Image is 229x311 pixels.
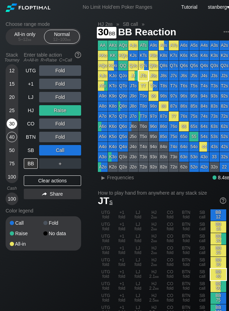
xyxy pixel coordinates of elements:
[159,111,169,121] div: 87o
[209,152,219,162] div: 33
[179,61,189,71] div: Q6s
[24,58,81,63] div: A=All-in R=Raise C=Call
[153,262,157,267] span: bb
[98,51,108,60] div: AKo
[114,233,130,245] div: +1 fold
[108,91,118,101] div: K9o
[199,111,209,121] div: 74s
[179,162,189,172] div: 62o
[153,250,157,255] span: bb
[3,186,21,191] div: Cash
[98,152,108,162] div: A3o
[24,118,38,129] div: CO
[97,27,116,38] span: 30
[199,71,209,81] div: J4s
[130,209,146,221] div: LJ fold
[98,233,114,245] div: UTG fold
[39,132,81,142] div: Fold
[162,233,178,245] div: CO fold
[189,41,199,50] div: A5s
[98,209,114,221] div: UTG fold
[149,111,158,121] div: 97o
[43,220,77,225] div: Fold
[10,231,43,236] div: Raise
[6,3,50,12] img: Floptimal logo
[210,269,226,280] div: BB 40
[138,132,148,142] div: T5o
[178,221,194,233] div: BTN fold
[178,245,194,256] div: BTN fold
[149,162,158,172] div: 92o
[179,91,189,101] div: 96s
[146,281,162,292] div: HJ 2.2
[7,105,17,116] div: 25
[67,37,71,42] span: bb
[118,132,128,142] div: Q5o
[199,61,209,71] div: Q4s
[149,51,158,60] div: K9s
[209,41,219,50] div: A3s
[210,233,226,245] div: BB 20
[7,158,17,169] div: 75
[108,21,113,27] span: bb
[179,81,189,91] div: T6s
[130,221,146,233] div: LJ fold
[189,162,199,172] div: 52o
[24,105,38,116] div: HJ
[128,101,138,111] div: J8o
[178,257,194,268] div: BTN fold
[149,91,158,101] div: 99
[199,101,209,111] div: 84s
[28,37,31,42] span: bb
[128,111,138,121] div: J7o
[3,49,21,65] div: Stack
[39,105,81,116] div: Raise
[98,195,113,206] span: JT
[199,91,209,101] div: 94s
[153,238,157,243] span: bb
[149,152,158,162] div: 93o
[199,51,209,60] div: K4s
[128,152,138,162] div: J3o
[159,41,169,50] div: A8s
[178,269,194,280] div: BTN fold
[179,41,189,50] div: A6s
[209,61,219,71] div: Q3s
[46,30,78,43] div: Normal
[39,158,81,169] div: ＋
[194,269,210,280] div: SB call
[98,142,108,152] div: A4o
[149,101,158,111] div: 98o
[159,142,169,152] div: 84o
[24,49,81,65] div: Enter table action
[189,142,199,152] div: 54o
[118,41,128,50] div: AQs
[189,51,199,60] div: K5s
[130,269,146,280] div: LJ fold
[98,101,108,111] div: A8o
[199,41,209,50] div: A4s
[108,61,118,71] div: KQo
[108,122,118,131] div: K6o
[108,101,118,111] div: K8o
[118,81,128,91] div: QTo
[146,269,162,280] div: HJ 2.1
[98,190,226,196] h2: How to play hand from anywhere at any stack size
[128,81,138,91] div: JTo
[118,101,128,111] div: Q8o
[118,61,128,71] div: QQ
[209,51,219,60] div: K3s
[98,257,114,268] div: UTG fold
[130,233,146,245] div: LJ fold
[114,221,130,233] div: +1 fold
[189,81,199,91] div: T5s
[169,142,179,152] div: 74o
[108,51,118,60] div: KK
[108,81,118,91] div: KTo
[209,162,219,172] div: 32o
[169,51,179,60] div: K7s
[146,233,162,245] div: HJ 2
[108,41,118,50] div: AKs
[189,61,199,71] div: Q5s
[74,51,82,59] img: help.32db89a4.svg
